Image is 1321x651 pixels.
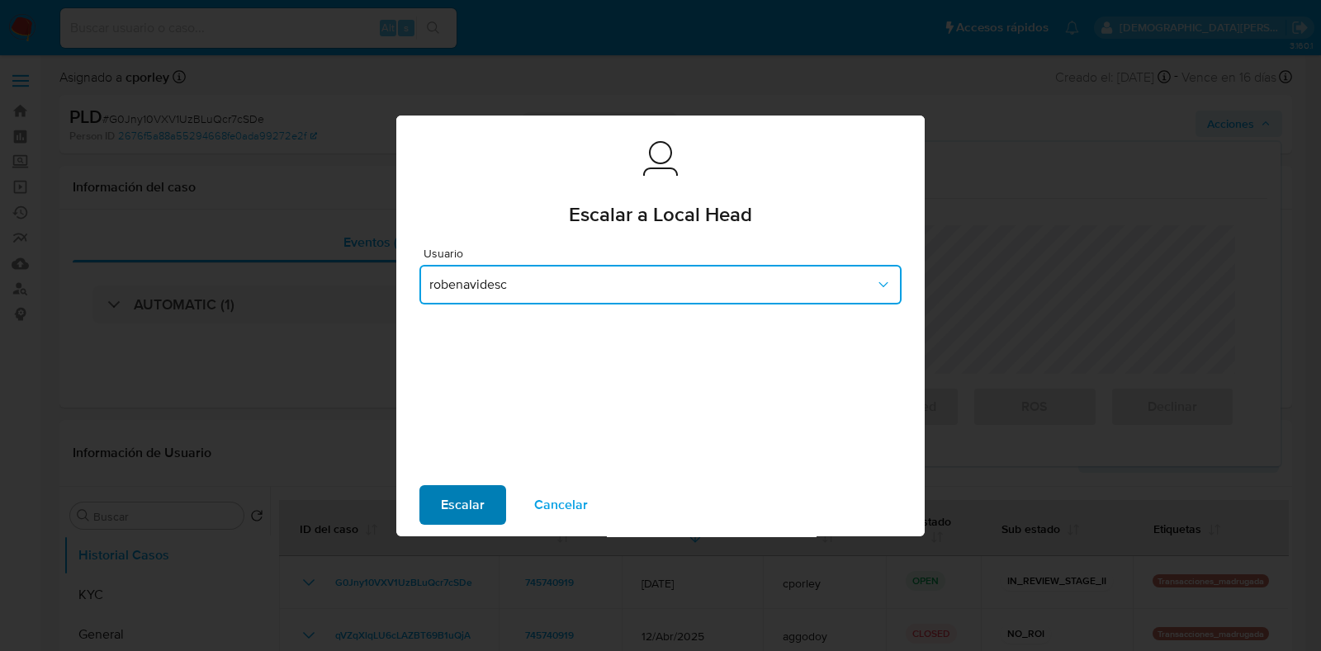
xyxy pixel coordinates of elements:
span: Escalar [441,487,485,523]
button: Cancelar [513,485,609,525]
span: robenavidesc [429,276,875,293]
button: robenavidesc [419,265,902,304]
span: Escalar a Local Head [569,205,752,224]
span: Usuario [424,248,906,259]
span: Cancelar [534,487,588,523]
button: Escalar [419,485,506,525]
